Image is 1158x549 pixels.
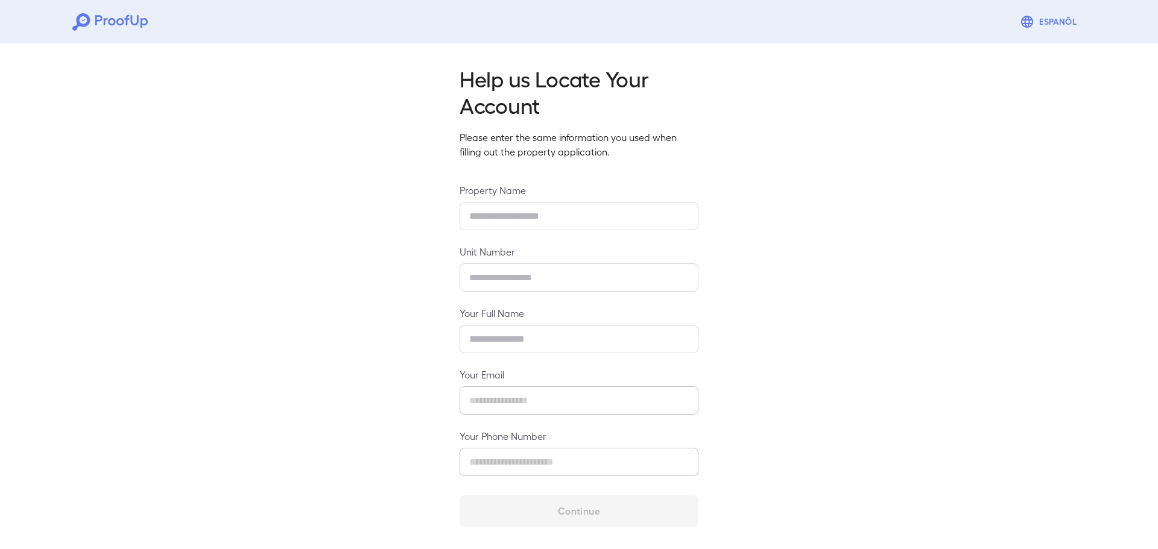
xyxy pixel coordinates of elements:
[460,130,698,159] p: Please enter the same information you used when filling out the property application.
[1015,10,1086,34] button: Espanõl
[460,183,698,197] label: Property Name
[460,245,698,259] label: Unit Number
[460,306,698,320] label: Your Full Name
[460,65,698,118] h2: Help us Locate Your Account
[460,429,698,443] label: Your Phone Number
[460,368,698,381] label: Your Email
